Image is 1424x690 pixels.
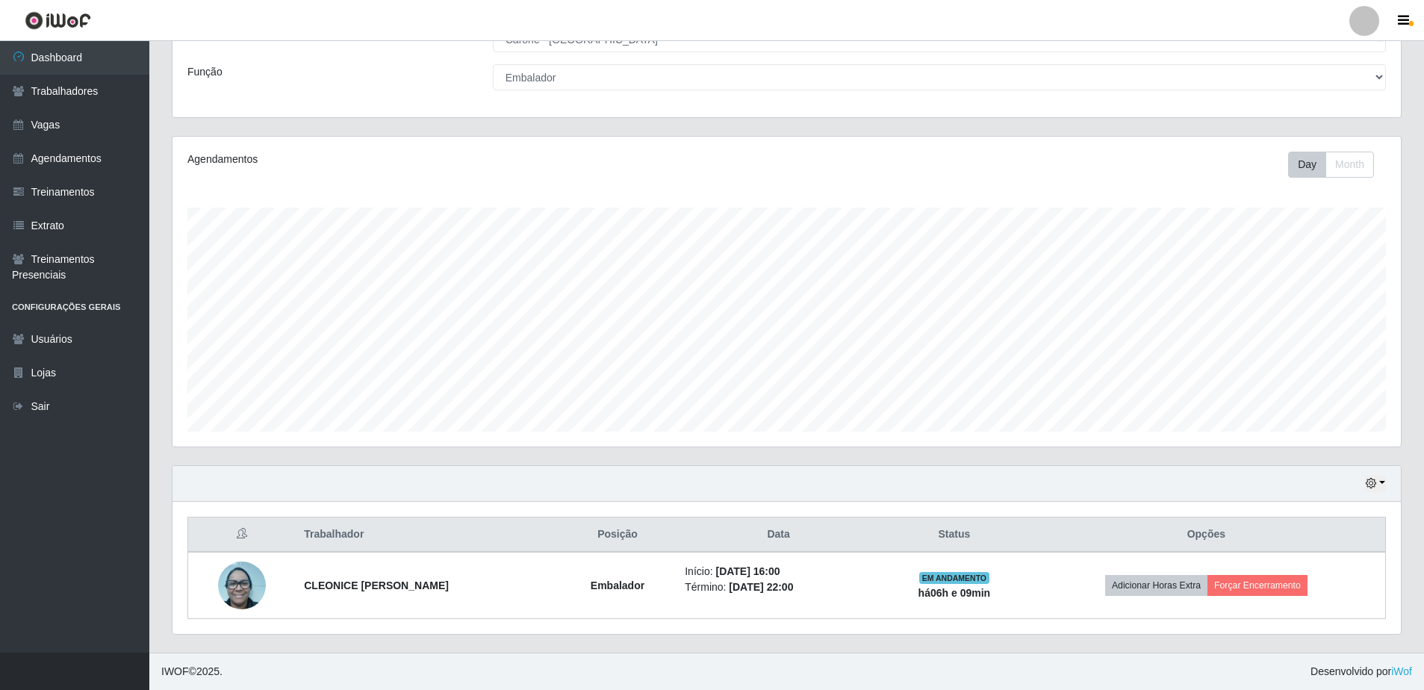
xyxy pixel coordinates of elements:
[25,11,91,30] img: CoreUI Logo
[304,579,449,591] strong: CLEONICE [PERSON_NAME]
[1105,575,1207,596] button: Adicionar Horas Extra
[715,565,780,577] time: [DATE] 16:00
[559,517,676,553] th: Posição
[1310,664,1412,680] span: Desenvolvido por
[1288,152,1374,178] div: First group
[591,579,644,591] strong: Embalador
[1288,152,1326,178] button: Day
[187,152,674,167] div: Agendamentos
[685,579,872,595] li: Término:
[187,64,223,80] label: Função
[295,517,559,553] th: Trabalhador
[919,572,990,584] span: EM ANDAMENTO
[918,587,991,599] strong: há 06 h e 09 min
[1027,517,1386,553] th: Opções
[1325,152,1374,178] button: Month
[1207,575,1308,596] button: Forçar Encerramento
[676,517,881,553] th: Data
[161,664,223,680] span: © 2025 .
[881,517,1027,553] th: Status
[1391,665,1412,677] a: iWof
[161,665,189,677] span: IWOF
[685,564,872,579] li: Início:
[218,553,266,617] img: 1755022368543.jpeg
[729,581,793,593] time: [DATE] 22:00
[1288,152,1386,178] div: Toolbar with button groups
